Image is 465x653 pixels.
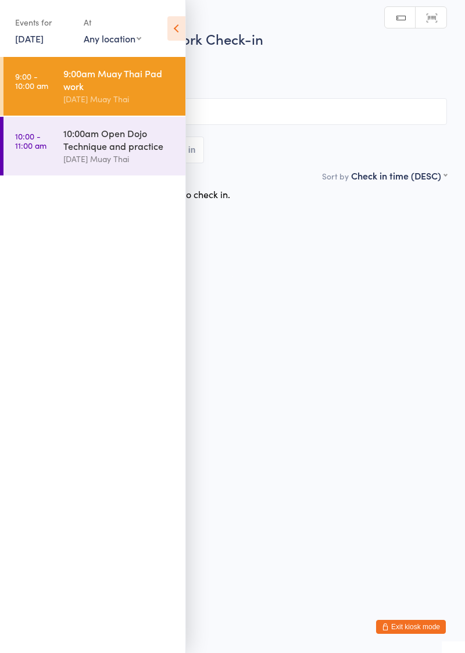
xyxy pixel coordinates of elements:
div: Check in time (DESC) [351,169,447,182]
span: [DATE] Muay Thai [18,77,447,89]
div: [DATE] Muay Thai [63,92,176,106]
div: 10:00am Open Dojo Technique and practice [63,127,176,152]
button: Exit kiosk mode [376,620,446,634]
div: [DATE] Muay Thai [63,152,176,166]
span: [DATE] 9:00am [18,54,429,66]
time: 9:00 - 10:00 am [15,71,48,90]
div: 9:00am Muay Thai Pad work [63,67,176,92]
h2: 9:00am Muay Thai Pad work Check-in [18,29,447,48]
input: Search [18,98,447,125]
time: 10:00 - 11:00 am [15,131,46,150]
a: 10:00 -11:00 am10:00am Open Dojo Technique and practice[DATE] Muay Thai [3,117,185,175]
div: Events for [15,13,72,32]
div: Any location [84,32,141,45]
div: At [84,13,141,32]
span: [DATE] Muay Thai [18,66,429,77]
label: Sort by [322,170,349,182]
a: [DATE] [15,32,44,45]
a: 9:00 -10:00 am9:00am Muay Thai Pad work[DATE] Muay Thai [3,57,185,116]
